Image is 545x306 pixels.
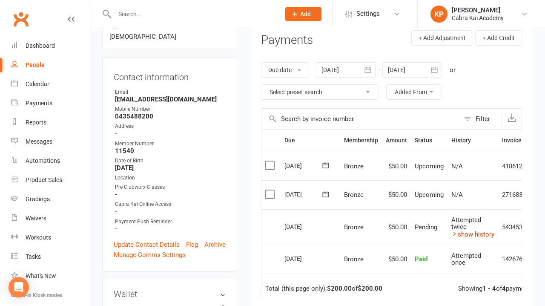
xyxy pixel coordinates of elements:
[340,130,382,151] th: Membership
[115,183,226,191] div: Pre Clubworx Classes
[26,196,50,202] div: Gradings
[115,191,226,198] strong: -
[327,285,352,292] strong: $200.00
[450,65,456,75] div: or
[115,122,226,130] div: Address
[498,180,530,209] td: 2716837
[11,190,90,209] a: Gradings
[11,247,90,266] a: Tasks
[115,225,226,233] strong: -
[11,228,90,247] a: Workouts
[204,240,226,250] a: Archive
[115,88,226,96] div: Email
[11,151,90,170] a: Automations
[115,95,226,103] strong: [EMAIL_ADDRESS][DOMAIN_NAME]
[11,36,90,55] a: Dashboard
[447,130,498,151] th: History
[386,84,442,100] button: Added From
[475,30,522,46] button: + Add Credit
[451,252,481,267] span: Attempted once
[115,174,226,182] div: Location
[281,130,340,151] th: Due
[498,130,530,151] th: Invoice #
[284,220,324,233] div: [DATE]
[10,9,32,30] a: Clubworx
[26,253,41,260] div: Tasks
[482,285,496,292] strong: 1 - 4
[344,223,364,231] span: Bronze
[109,33,176,40] span: [DEMOGRAPHIC_DATA]
[300,11,311,17] span: Add
[358,285,382,292] strong: $200.00
[344,191,364,199] span: Bronze
[26,61,45,68] div: People
[498,152,530,181] td: 4186122
[415,191,444,199] span: Upcoming
[115,200,226,208] div: Cabra Kai Online Access
[382,180,411,209] td: $50.00
[382,152,411,181] td: $50.00
[382,209,411,245] td: $50.00
[451,216,481,231] span: Attempted twice
[411,130,447,151] th: Status
[186,240,198,250] a: Flag
[459,109,502,129] button: Filter
[284,188,324,201] div: [DATE]
[26,42,55,49] div: Dashboard
[9,277,29,297] div: Open Intercom Messenger
[11,113,90,132] a: Reports
[452,14,504,22] div: Cabra Kai Academy
[502,285,506,292] strong: 4
[115,130,226,138] strong: -
[261,34,313,47] h3: Payments
[114,250,186,260] a: Manage Comms Settings
[261,62,308,78] button: Due date
[344,162,364,170] span: Bronze
[26,138,52,145] div: Messages
[26,157,60,164] div: Automations
[451,231,494,238] a: show history
[26,176,62,183] div: Product Sales
[11,132,90,151] a: Messages
[11,209,90,228] a: Waivers
[285,7,321,21] button: Add
[476,114,490,124] div: Filter
[284,252,324,265] div: [DATE]
[11,75,90,94] a: Calendar
[284,159,324,172] div: [DATE]
[26,272,56,279] div: What's New
[382,245,411,274] td: $50.00
[115,157,226,165] div: Date of Birth
[451,162,463,170] span: N/A
[112,8,274,20] input: Search...
[114,289,226,299] h3: Wallet
[411,30,473,46] button: + Add Adjustment
[11,266,90,286] a: What's New
[115,218,226,226] div: Payment Push Reminder
[356,4,380,23] span: Settings
[344,255,364,263] span: Bronze
[430,6,447,23] div: KP
[26,119,46,126] div: Reports
[26,81,49,87] div: Calendar
[26,234,51,241] div: Workouts
[261,109,459,129] input: Search by invoice number
[114,69,226,82] h3: Contact information
[415,223,437,231] span: Pending
[458,285,534,292] div: Showing of payments
[452,6,504,14] div: [PERSON_NAME]
[498,245,530,274] td: 1426761
[26,100,52,107] div: Payments
[26,215,46,222] div: Waivers
[11,170,90,190] a: Product Sales
[115,147,226,155] strong: 11540
[115,208,226,216] strong: -
[415,255,427,263] span: Paid
[451,191,463,199] span: N/A
[115,105,226,113] div: Mobile Number
[115,140,226,148] div: Member Number
[498,209,530,245] td: 5434532
[382,130,411,151] th: Amount
[265,285,382,292] div: Total (this page only): of
[11,94,90,113] a: Payments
